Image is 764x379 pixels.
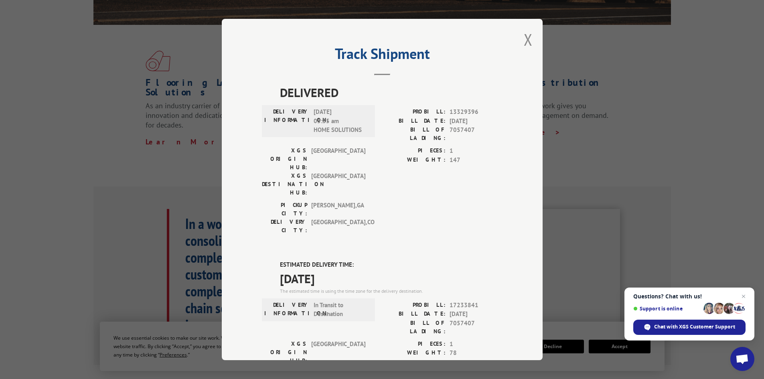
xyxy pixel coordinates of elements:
[262,146,307,172] label: XGS ORIGIN HUB:
[450,107,503,117] span: 13329396
[730,347,754,371] div: Open chat
[262,201,307,218] label: PICKUP CITY:
[382,117,446,126] label: BILL DATE:
[311,172,365,197] span: [GEOGRAPHIC_DATA]
[450,310,503,319] span: [DATE]
[262,48,503,63] h2: Track Shipment
[633,320,746,335] div: Chat with XGS Customer Support
[382,126,446,142] label: BILL OF LADING:
[633,293,746,300] span: Questions? Chat with us!
[450,340,503,349] span: 1
[382,319,446,336] label: BILL OF LADING:
[450,117,503,126] span: [DATE]
[264,301,310,319] label: DELIVERY INFORMATION:
[450,349,503,358] span: 78
[280,260,503,270] label: ESTIMATED DELIVERY TIME:
[311,201,365,218] span: [PERSON_NAME] , GA
[450,146,503,156] span: 1
[450,319,503,336] span: 7057407
[262,340,307,365] label: XGS ORIGIN HUB:
[382,349,446,358] label: WEIGHT:
[739,292,748,301] span: Close chat
[280,270,503,288] span: [DATE]
[280,288,503,295] div: The estimated time is using the time zone for the delivery destination.
[311,146,365,172] span: [GEOGRAPHIC_DATA]
[382,340,446,349] label: PIECES:
[382,310,446,319] label: BILL DATE:
[382,146,446,156] label: PIECES:
[524,29,533,50] button: Close modal
[382,107,446,117] label: PROBILL:
[382,301,446,310] label: PROBILL:
[264,107,310,135] label: DELIVERY INFORMATION:
[382,156,446,165] label: WEIGHT:
[314,301,368,319] span: In Transit to Destination
[633,306,701,312] span: Support is online
[450,126,503,142] span: 7057407
[262,218,307,235] label: DELIVERY CITY:
[314,107,368,135] span: [DATE] 05:35 am HOME SOLUTIONS
[450,301,503,310] span: 17233841
[654,323,735,330] span: Chat with XGS Customer Support
[280,83,503,101] span: DELIVERED
[262,172,307,197] label: XGS DESTINATION HUB:
[311,340,365,365] span: [GEOGRAPHIC_DATA]
[311,218,365,235] span: [GEOGRAPHIC_DATA] , CO
[450,156,503,165] span: 147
